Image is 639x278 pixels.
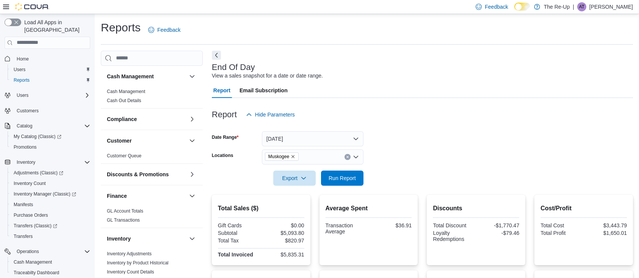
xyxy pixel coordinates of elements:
[14,67,25,73] span: Users
[478,230,519,236] div: -$79.46
[17,123,32,129] span: Catalog
[107,251,152,256] a: Inventory Adjustments
[8,75,93,85] button: Reports
[8,199,93,210] button: Manifests
[14,247,42,256] button: Operations
[11,143,90,152] span: Promotions
[101,207,203,228] div: Finance
[8,257,93,267] button: Cash Management
[17,159,35,165] span: Inventory
[540,230,582,236] div: Total Profit
[145,22,183,37] a: Feedback
[14,223,57,229] span: Transfers (Classic)
[218,222,260,228] div: Gift Cards
[345,154,351,160] button: Clear input
[17,56,29,62] span: Home
[329,174,356,182] span: Run Report
[326,222,367,235] div: Transaction Average
[11,200,36,209] a: Manifests
[14,170,63,176] span: Adjustments (Classic)
[107,137,132,144] h3: Customer
[107,217,140,223] span: GL Transactions
[11,65,90,74] span: Users
[11,179,90,188] span: Inventory Count
[540,222,582,228] div: Total Cost
[273,171,316,186] button: Export
[11,211,90,220] span: Purchase Orders
[107,89,145,94] a: Cash Management
[433,230,475,242] div: Loyalty Redemptions
[107,115,186,123] button: Compliance
[268,153,289,160] span: Muskogee
[11,200,90,209] span: Manifests
[107,115,137,123] h3: Compliance
[585,230,627,236] div: $1,650.01
[107,235,131,242] h3: Inventory
[14,106,90,115] span: Customers
[14,77,30,83] span: Reports
[2,53,93,64] button: Home
[14,180,46,186] span: Inventory Count
[11,268,62,277] a: Traceabilty Dashboard
[11,258,90,267] span: Cash Management
[107,171,169,178] h3: Discounts & Promotions
[585,222,627,228] div: $3,443.79
[11,132,64,141] a: My Catalog (Classic)
[101,151,203,163] div: Customer
[14,121,35,130] button: Catalog
[8,267,93,278] button: Traceabilty Dashboard
[107,260,169,266] span: Inventory by Product Historical
[14,158,38,167] button: Inventory
[212,63,255,72] h3: End Of Day
[107,98,141,104] span: Cash Out Details
[11,76,90,85] span: Reports
[265,152,299,161] span: Muskogee
[212,72,323,80] div: View a sales snapshot for a date or date range.
[11,211,51,220] a: Purchase Orders
[278,171,311,186] span: Export
[15,3,49,11] img: Cova
[263,222,304,228] div: $0.00
[218,230,260,236] div: Subtotal
[107,235,186,242] button: Inventory
[321,171,363,186] button: Run Report
[107,98,141,103] a: Cash Out Details
[188,191,197,200] button: Finance
[107,73,154,80] h3: Cash Management
[188,136,197,145] button: Customer
[11,168,90,177] span: Adjustments (Classic)
[107,89,145,95] span: Cash Management
[8,178,93,189] button: Inventory Count
[212,152,233,158] label: Locations
[107,153,141,159] span: Customer Queue
[11,232,36,241] a: Transfers
[11,168,66,177] a: Adjustments (Classic)
[188,170,197,179] button: Discounts & Promotions
[107,260,169,266] a: Inventory by Product Historical
[212,134,239,140] label: Date Range
[11,179,49,188] a: Inventory Count
[478,222,519,228] div: -$1,770.47
[188,115,197,124] button: Compliance
[433,204,519,213] h2: Discounts
[14,259,52,265] span: Cash Management
[101,20,141,35] h1: Reports
[243,107,298,122] button: Hide Parameters
[8,221,93,231] a: Transfers (Classic)
[188,234,197,243] button: Inventory
[107,171,186,178] button: Discounts & Promotions
[14,202,33,208] span: Manifests
[255,111,295,118] span: Hide Parameters
[8,168,93,178] a: Adjustments (Classic)
[11,76,33,85] a: Reports
[14,270,59,276] span: Traceabilty Dashboard
[240,83,288,98] span: Email Subscription
[579,2,584,11] span: AT
[263,252,304,258] div: $5,835.31
[11,221,60,230] a: Transfers (Classic)
[212,51,221,60] button: Next
[8,231,93,242] button: Transfers
[577,2,586,11] div: Aubrey Turner
[433,222,475,228] div: Total Discount
[213,83,230,98] span: Report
